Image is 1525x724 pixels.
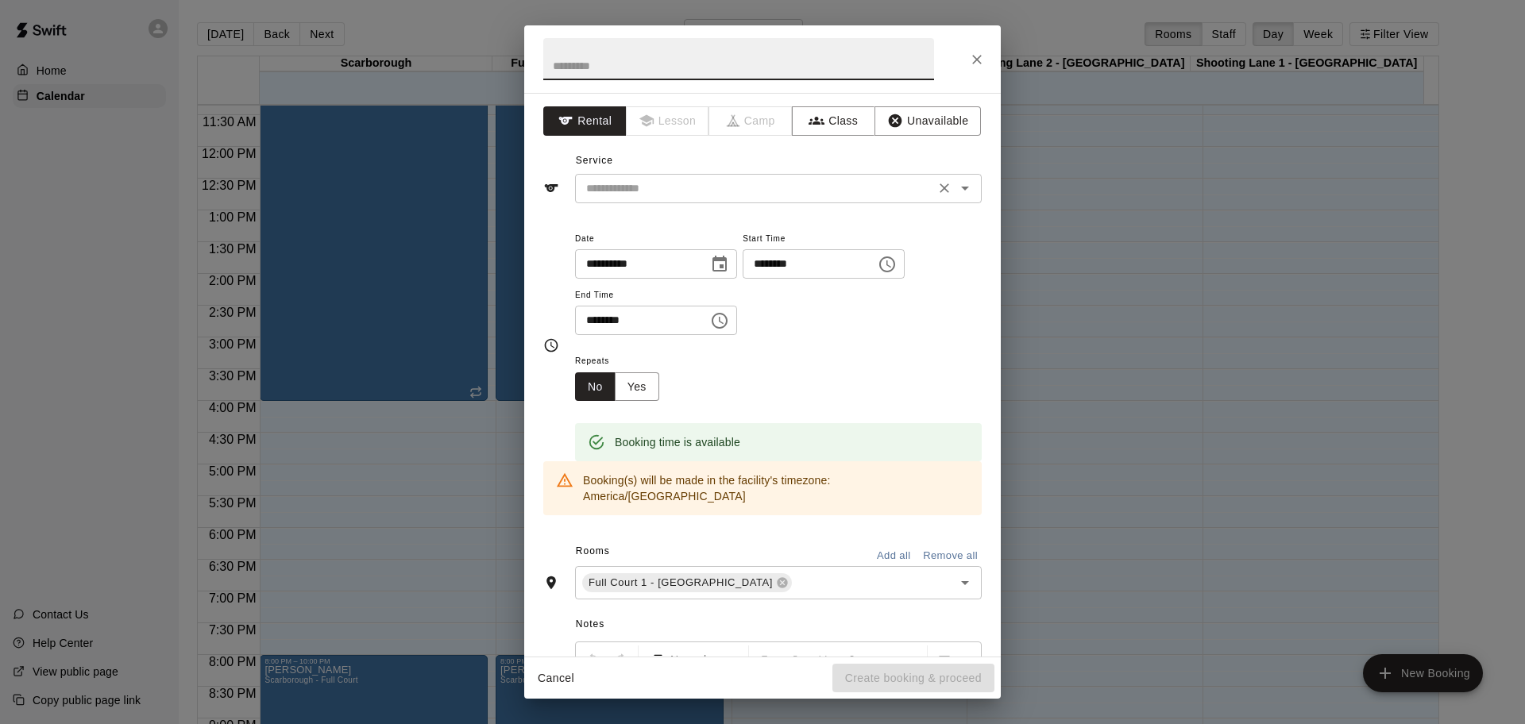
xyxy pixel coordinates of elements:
button: Open [954,572,976,594]
button: Clear [933,177,956,199]
svg: Service [543,180,559,196]
span: Date [575,229,737,250]
span: Service [576,155,613,166]
button: Remove all [919,544,982,568]
button: Format Italics [781,645,808,674]
button: Insert Link [895,645,922,674]
button: Format Bold [752,645,779,674]
span: Lessons must be created in the Services page first [627,106,710,136]
button: Choose date, selected date is Aug 20, 2025 [704,248,735,280]
span: Normal [670,652,726,668]
button: Open [954,177,976,199]
span: End Time [575,285,737,306]
button: Unavailable [874,106,981,136]
button: Format Underline [809,645,836,674]
button: Undo [579,645,606,674]
button: Redo [608,645,635,674]
div: Booking time is available [615,428,740,456]
button: Left Align [931,645,958,674]
span: Full Court 1 - [GEOGRAPHIC_DATA] [582,575,779,591]
button: Yes [615,372,659,402]
svg: Timing [543,337,559,353]
button: Class [792,106,875,136]
div: Full Court 1 - [GEOGRAPHIC_DATA] [582,573,792,592]
button: Formatting Options [642,645,745,674]
button: Choose time, selected time is 5:00 PM [871,248,903,280]
span: Start Time [743,229,905,250]
button: Rental [543,106,627,136]
button: Close [963,45,991,74]
button: No [575,372,616,402]
button: Cancel [531,664,581,693]
button: Choose time, selected time is 6:00 PM [704,305,735,337]
button: Insert Code [867,645,894,674]
span: Repeats [575,351,672,372]
button: Add all [868,544,919,568]
span: Rooms [576,545,610,556]
svg: Rooms [543,575,559,591]
span: Camps can only be created in the Services page [709,106,793,136]
div: outlined button group [575,372,659,402]
span: Notes [576,612,982,637]
button: Format Strikethrough [838,645,865,674]
div: Booking(s) will be made in the facility's timezone: America/[GEOGRAPHIC_DATA] [583,466,969,510]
